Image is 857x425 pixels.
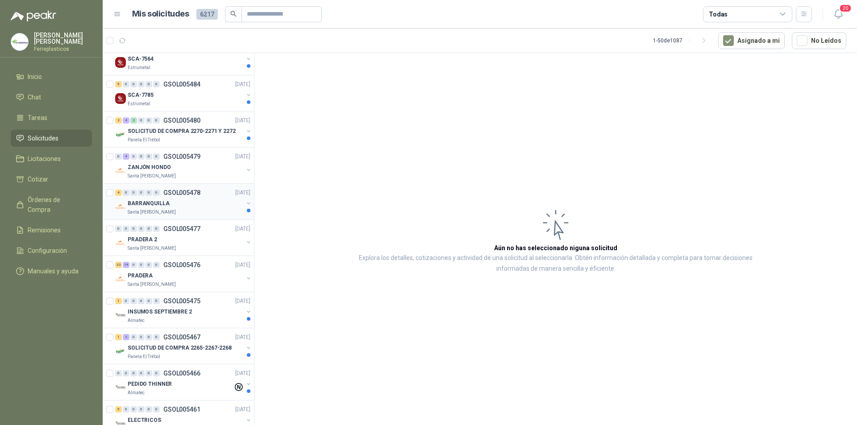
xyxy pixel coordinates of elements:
p: Estrumetal [128,64,150,71]
p: ELECTRICOS [128,416,161,425]
div: 0 [138,117,145,124]
a: Tareas [11,109,92,126]
div: 0 [130,226,137,232]
p: [DATE] [235,189,250,197]
img: Logo peakr [11,11,56,21]
img: Company Logo [11,33,28,50]
a: 4 0 0 0 0 0 GSOL005478[DATE] Company LogoBARRANQUILLASanta [PERSON_NAME] [115,187,252,216]
div: 0 [130,298,137,304]
div: 0 [153,298,160,304]
div: 0 [138,406,145,413]
p: Panela El Trébol [128,136,160,144]
p: [DATE] [235,80,250,89]
div: 0 [146,298,152,304]
p: Almatec [128,317,145,324]
a: Inicio [11,68,92,85]
p: GSOL005484 [163,81,200,87]
span: 6217 [196,9,218,20]
p: ZANJÓN HONDO [128,163,171,172]
a: Licitaciones [11,150,92,167]
div: 0 [153,334,160,340]
p: [DATE] [235,405,250,414]
div: 0 [153,190,160,196]
p: GSOL005461 [163,406,200,413]
div: 0 [153,370,160,376]
div: 4 [115,190,122,196]
p: SCA-7564 [128,55,154,63]
img: Company Logo [115,238,126,248]
div: 0 [130,81,137,87]
a: Órdenes de Compra [11,191,92,218]
p: Santa [PERSON_NAME] [128,209,176,216]
div: 0 [153,406,160,413]
div: 0 [146,370,152,376]
div: 0 [115,153,122,160]
span: Solicitudes [28,133,58,143]
p: Santa [PERSON_NAME] [128,173,176,180]
p: GSOL005476 [163,262,200,268]
div: 0 [138,81,145,87]
a: 33 19 0 0 0 0 GSOL005476[DATE] Company LogoPRADERASanta [PERSON_NAME] [115,260,252,288]
p: Santa [PERSON_NAME] [128,245,176,252]
img: Company Logo [115,165,126,176]
div: 0 [146,81,152,87]
p: Almatec [128,389,145,396]
div: 0 [146,153,152,160]
img: Company Logo [115,346,126,357]
div: 33 [115,262,122,268]
a: 5 0 0 0 0 0 GSOL005484[DATE] Company LogoSCA-7785Estrumetal [115,79,252,107]
div: 2 [130,117,137,124]
div: 0 [138,298,145,304]
img: Company Logo [115,310,126,321]
p: Ferreplasticos [34,46,92,52]
div: 19 [123,262,129,268]
a: 1 0 0 0 0 0 GSOL005475[DATE] Company LogoINSUMOS SEPTIEMBRE 2Almatec [115,296,252,324]
p: [DATE] [235,225,250,233]
div: 0 [130,406,137,413]
span: Órdenes de Compra [28,195,83,215]
div: 0 [130,153,137,160]
div: 0 [138,153,145,160]
span: Manuales y ayuda [28,266,79,276]
p: [DATE] [235,153,250,161]
p: [DATE] [235,369,250,378]
div: 0 [146,406,152,413]
span: Remisiones [28,225,61,235]
p: SCA-7785 [128,91,154,99]
p: SOLICITUD DE COMPRA 2270-2271 Y 2272 [128,127,236,136]
p: INSUMOS SEPTIEMBRE 2 [128,308,192,316]
img: Company Logo [115,93,126,104]
div: 0 [153,262,160,268]
div: 5 [115,81,122,87]
p: [DATE] [235,297,250,305]
p: [DATE] [235,333,250,342]
div: 0 [123,370,129,376]
div: 0 [123,190,129,196]
span: Chat [28,92,41,102]
p: GSOL005466 [163,370,200,376]
div: 0 [146,226,152,232]
img: Company Logo [115,57,126,68]
div: 0 [138,334,145,340]
div: 0 [130,370,137,376]
img: Company Logo [115,202,126,212]
a: Chat [11,89,92,106]
div: 0 [123,226,129,232]
img: Company Logo [115,382,126,393]
p: Estrumetal [128,100,150,107]
p: GSOL005480 [163,117,200,124]
p: GSOL005475 [163,298,200,304]
h1: Mis solicitudes [132,8,189,21]
div: 0 [153,117,160,124]
div: 0 [115,370,122,376]
p: BARRANQUILLA [128,199,170,208]
p: GSOL005478 [163,190,200,196]
span: search [230,11,237,17]
span: 20 [839,4,852,12]
p: [PERSON_NAME] [PERSON_NAME] [34,32,92,45]
a: 0 0 0 0 0 0 GSOL005477[DATE] Company LogoPRADERA 2Santa [PERSON_NAME] [115,223,252,252]
button: Asignado a mi [718,32,785,49]
p: PRADERA 2 [128,235,157,244]
a: 0 0 0 0 0 0 GSOL005466[DATE] Company LogoPEDIDO THINNERAlmatec [115,368,252,396]
button: No Leídos [792,32,846,49]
